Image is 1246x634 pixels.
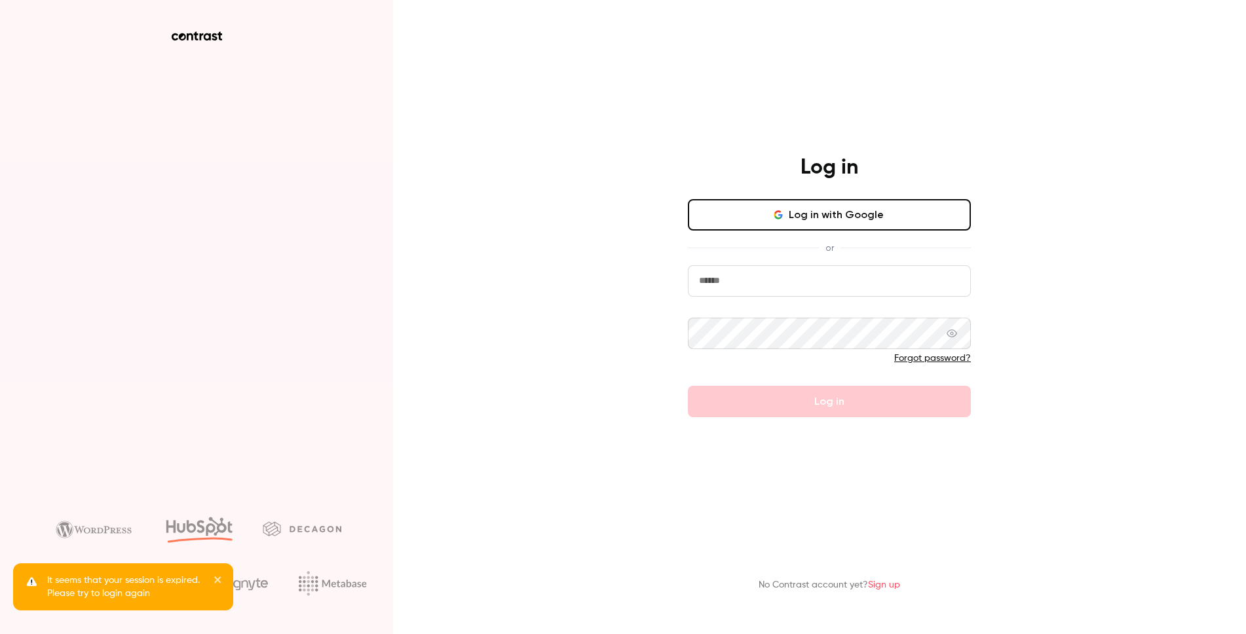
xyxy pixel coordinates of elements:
[688,199,971,231] button: Log in with Google
[47,574,204,600] p: It seems that your session is expired. Please try to login again
[263,521,341,536] img: decagon
[819,241,840,255] span: or
[801,155,858,181] h4: Log in
[894,354,971,363] a: Forgot password?
[868,580,900,589] a: Sign up
[214,574,223,589] button: close
[759,578,900,592] p: No Contrast account yet?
